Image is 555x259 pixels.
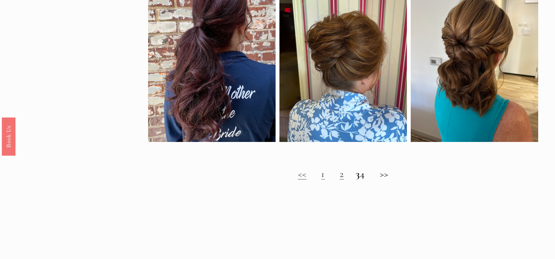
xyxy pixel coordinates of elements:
a: 2 [340,168,344,180]
a: << [298,168,307,180]
a: 1 [321,168,325,180]
h2: 4 >> [148,168,539,180]
strong: 3 [356,168,360,180]
a: Book Us [2,117,15,155]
